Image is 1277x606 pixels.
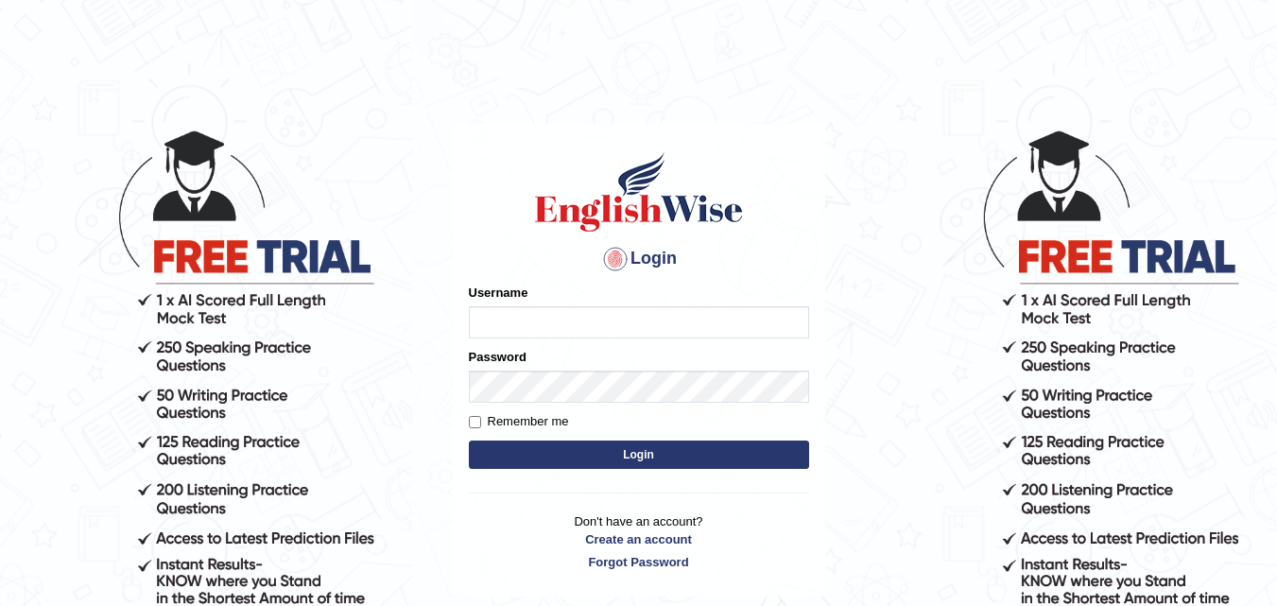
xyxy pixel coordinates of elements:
[469,284,528,302] label: Username
[469,553,809,571] a: Forgot Password
[469,416,481,428] input: Remember me
[531,149,747,234] img: Logo of English Wise sign in for intelligent practice with AI
[469,348,526,366] label: Password
[469,530,809,548] a: Create an account
[469,512,809,571] p: Don't have an account?
[469,441,809,469] button: Login
[469,412,569,431] label: Remember me
[469,244,809,274] h4: Login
